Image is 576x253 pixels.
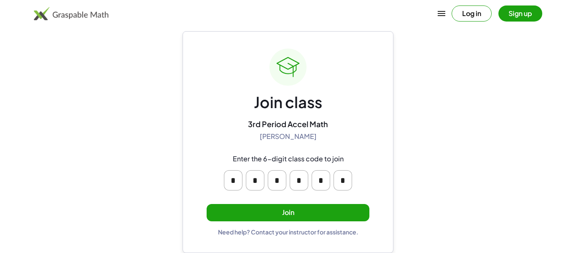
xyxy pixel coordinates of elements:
div: Need help? Contact your instructor for assistance. [218,228,358,236]
input: Please enter OTP character 5 [312,170,330,190]
button: Sign up [498,5,542,22]
input: Please enter OTP character 1 [224,170,242,190]
input: Please enter OTP character 6 [334,170,352,190]
button: Join [207,204,369,221]
div: Enter the 6-digit class code to join [233,155,344,163]
input: Please enter OTP character 4 [290,170,308,190]
button: Log in [452,5,492,22]
div: Join class [254,92,322,112]
div: 3rd Period Accel Math [248,119,328,129]
input: Please enter OTP character 3 [268,170,286,190]
input: Please enter OTP character 2 [246,170,264,190]
div: [PERSON_NAME] [260,132,317,141]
